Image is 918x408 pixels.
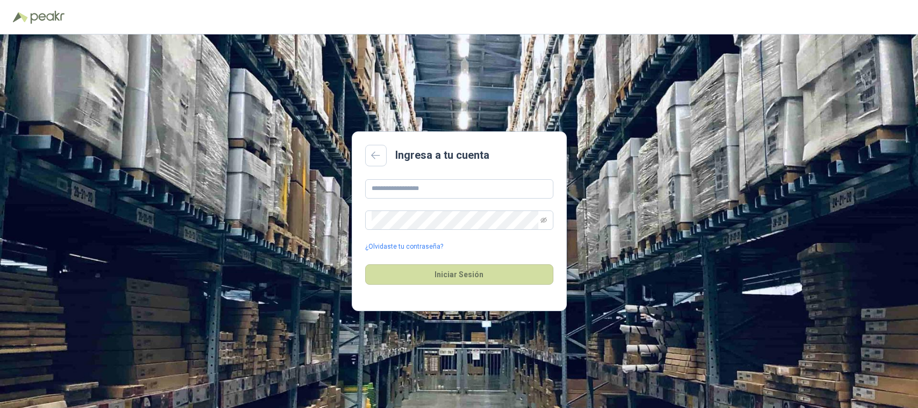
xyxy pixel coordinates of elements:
h2: Ingresa a tu cuenta [395,147,489,164]
img: Logo [13,12,28,23]
a: ¿Olvidaste tu contraseña? [365,242,443,252]
button: Iniciar Sesión [365,264,553,285]
span: eye-invisible [540,217,547,223]
img: Peakr [30,11,65,24]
